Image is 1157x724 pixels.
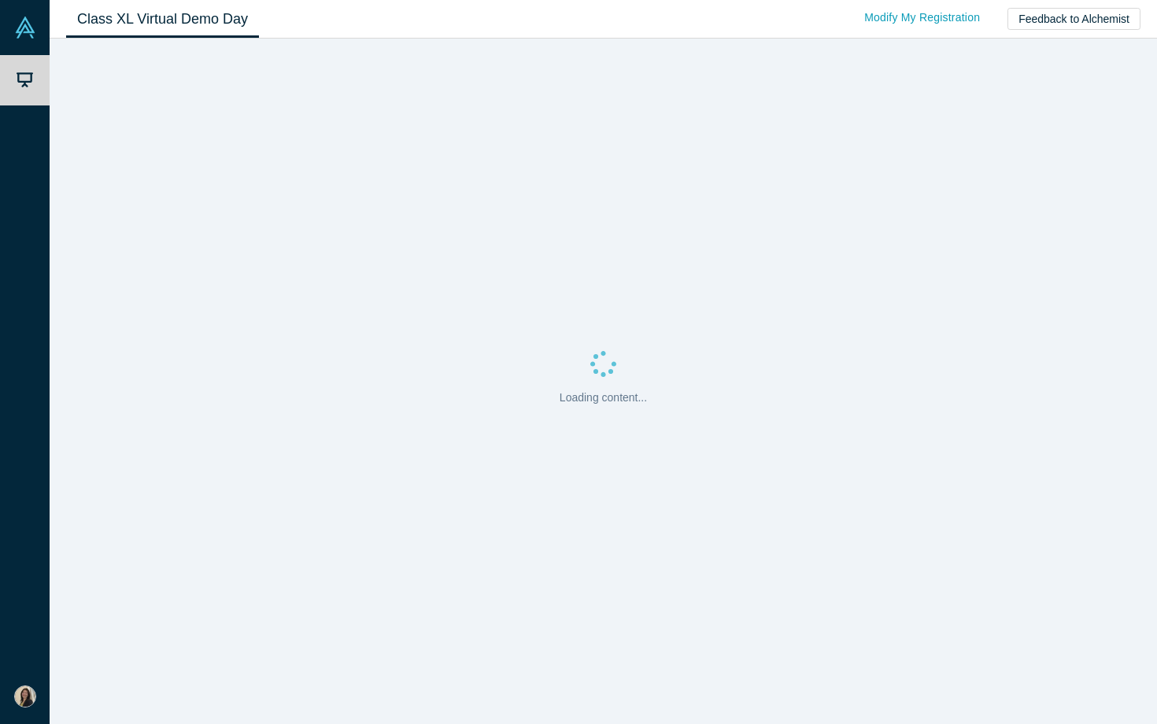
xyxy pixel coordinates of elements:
img: Arisa Chelsea Ueno's Account [14,685,36,707]
a: Modify My Registration [848,4,996,31]
a: Class XL Virtual Demo Day [66,1,259,38]
img: Alchemist Vault Logo [14,17,36,39]
button: Feedback to Alchemist [1007,8,1140,30]
p: Loading content... [560,390,647,406]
